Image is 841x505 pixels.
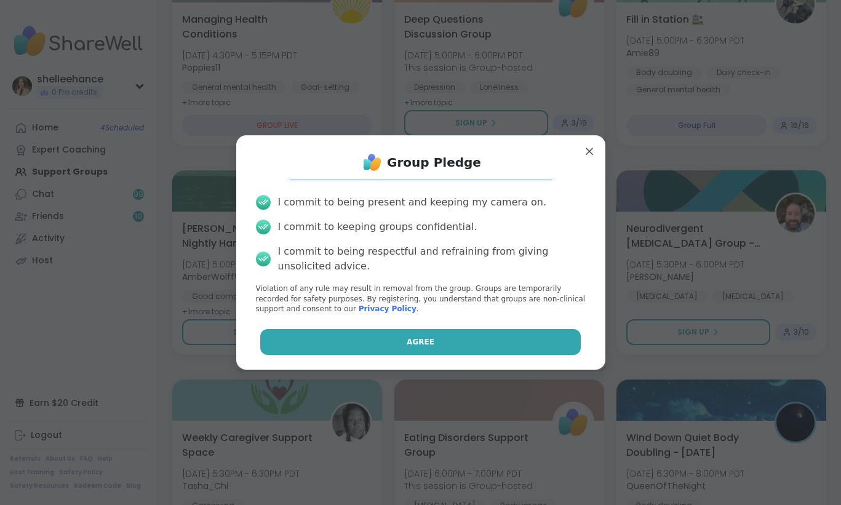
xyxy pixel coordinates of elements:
div: I commit to being respectful and refraining from giving unsolicited advice. [278,244,586,274]
span: Agree [407,336,434,348]
div: I commit to keeping groups confidential. [278,220,477,234]
p: Violation of any rule may result in removal from the group. Groups are temporarily recorded for s... [256,284,586,314]
a: Privacy Policy [359,304,417,313]
button: Agree [260,329,581,355]
div: I commit to being present and keeping my camera on. [278,195,546,210]
img: ShareWell Logo [360,150,385,175]
h1: Group Pledge [387,154,481,171]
